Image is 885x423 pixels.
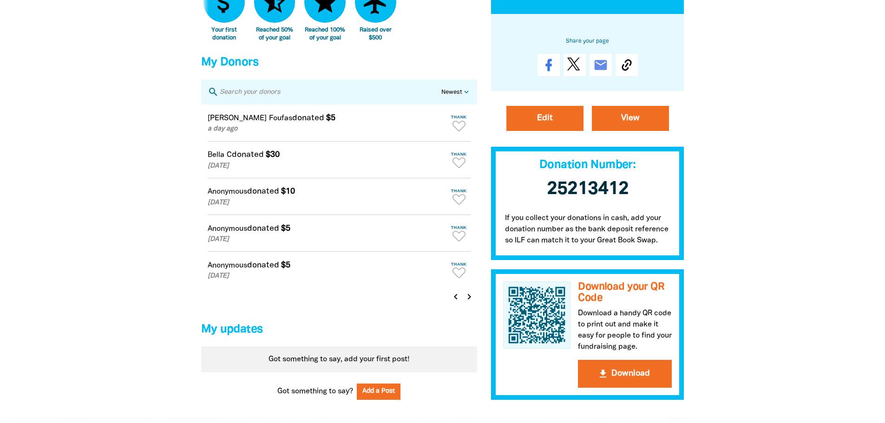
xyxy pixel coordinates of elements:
[593,58,608,72] i: email
[201,346,477,372] div: Got something to say, add your first post!
[208,198,446,208] p: [DATE]
[247,188,279,195] span: donated
[266,151,280,158] em: $30
[281,225,290,232] em: $5
[616,54,638,76] button: Copy Link
[506,36,669,46] h6: Share your page
[277,386,353,397] span: Got something to say?
[247,225,279,232] span: donated
[281,188,295,195] em: $10
[578,360,672,388] button: get_appDownload
[447,185,471,208] button: Thank
[592,106,669,131] a: View
[247,261,279,269] span: donated
[326,114,335,122] em: $5
[547,181,629,198] span: 25213412
[464,291,475,302] i: chevron_right
[203,26,245,42] div: Your first donation
[208,271,446,281] p: [DATE]
[506,106,583,131] a: Edit
[254,26,295,42] div: Reached 50% of your goal
[219,86,441,98] input: Search your donors
[447,221,471,245] button: Thank
[449,290,462,303] button: Previous page
[208,226,247,232] em: Anonymous
[208,115,267,122] em: [PERSON_NAME]
[462,290,475,303] button: Next page
[208,152,224,158] em: Bella
[292,114,324,122] span: donated
[201,104,477,309] div: Paginated content
[447,225,471,230] span: Thank
[447,111,471,135] button: Thank
[447,148,471,172] button: Thank
[201,324,263,335] span: My updates
[447,262,471,267] span: Thank
[208,161,446,171] p: [DATE]
[597,368,609,379] i: get_app
[491,203,684,260] p: If you collect your donations in cash, add your donation number as the bank deposit reference so ...
[227,152,232,158] em: C
[232,151,264,158] span: donated
[355,26,396,42] div: Raised over $500
[538,54,560,76] a: Share
[357,384,400,400] button: Add a Post
[208,189,247,195] em: Anonymous
[450,291,461,302] i: chevron_left
[590,54,612,76] a: email
[201,57,258,68] span: My Donors
[304,26,346,42] div: Reached 100% of your goal
[201,346,477,372] div: Paginated content
[447,258,471,282] button: Thank
[539,160,636,170] span: Donation Number:
[447,189,471,193] span: Thank
[447,115,471,119] span: Thank
[269,115,292,122] em: Foufas
[208,234,446,245] p: [DATE]
[578,281,672,304] h3: Download your QR Code
[281,261,290,269] em: $5
[503,281,571,349] img: QR Code for Waranara Library, Macquarie University
[208,86,219,98] i: search
[208,124,446,134] p: a day ago
[447,152,471,156] span: Thank
[564,54,586,76] a: Post
[208,262,247,269] em: Anonymous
